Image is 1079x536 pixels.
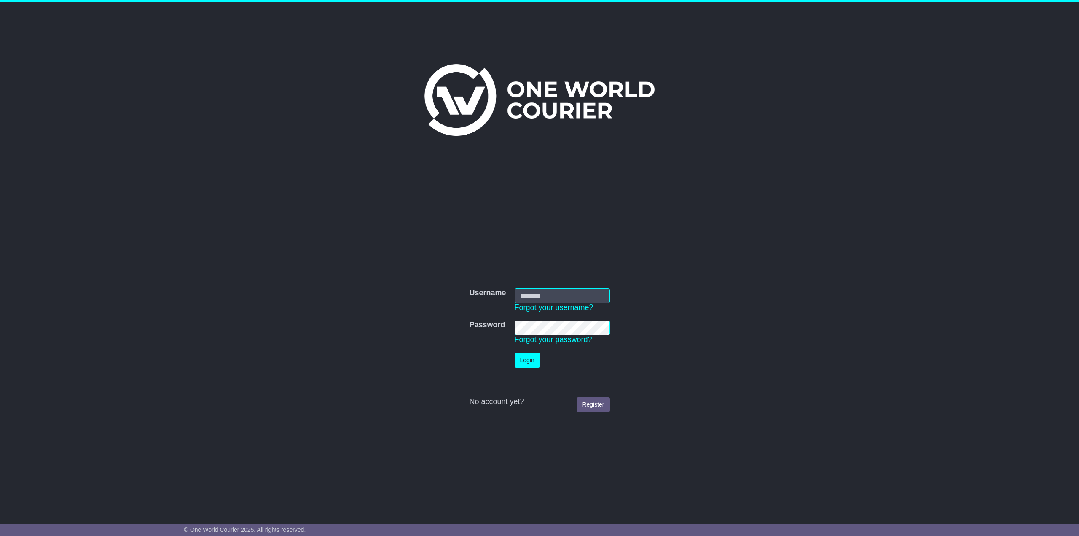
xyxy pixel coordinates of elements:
[424,64,655,136] img: One World
[184,526,306,533] span: © One World Courier 2025. All rights reserved.
[515,303,593,312] a: Forgot your username?
[577,397,609,412] a: Register
[515,353,540,368] button: Login
[469,397,609,407] div: No account yet?
[469,321,505,330] label: Password
[515,335,592,344] a: Forgot your password?
[469,288,506,298] label: Username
